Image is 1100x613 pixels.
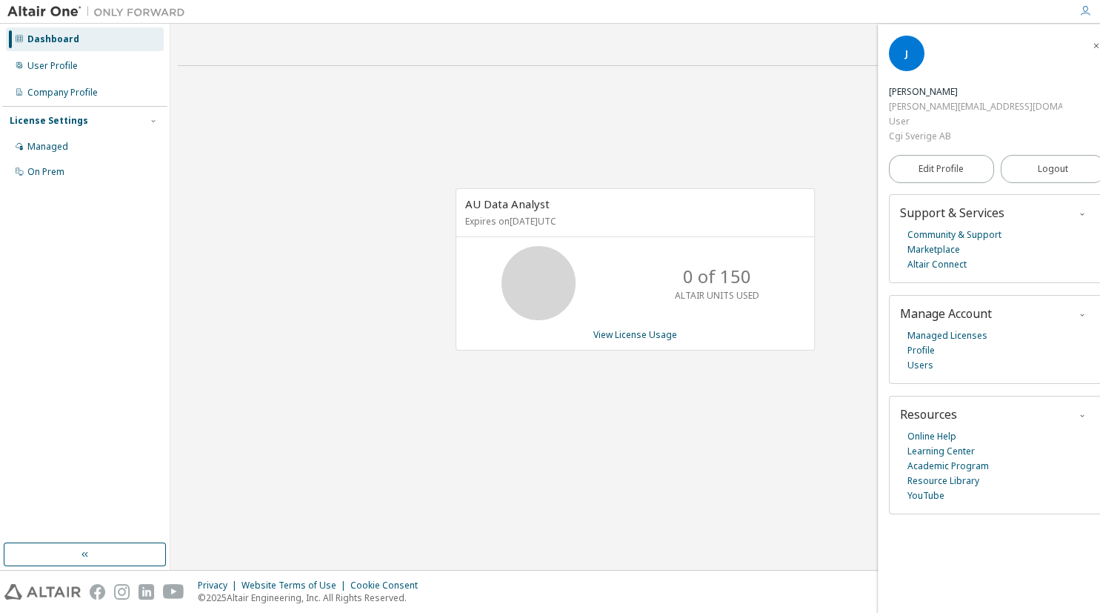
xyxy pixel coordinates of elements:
a: Profile [907,343,935,358]
a: Community & Support [907,228,1001,242]
div: Company Profile [27,87,98,99]
div: Privacy [198,580,241,592]
p: ALTAIR UNITS USED [675,289,759,302]
a: Resource Library [907,474,979,488]
div: License Settings [10,115,88,127]
div: User [889,114,1062,129]
span: Edit Profile [919,163,964,175]
div: Joachim Sjökvist [889,85,1062,99]
div: Dashboard [27,33,79,45]
a: Edit Profile [889,155,994,183]
div: On Prem [27,166,64,178]
img: linkedin.svg [139,584,154,600]
span: Resources [900,406,957,423]
a: Altair Connect [907,257,967,272]
img: altair_logo.svg [4,584,81,600]
a: Online Help [907,429,956,444]
div: Managed [27,141,68,153]
img: Altair One [7,4,193,19]
a: View License Usage [593,328,677,341]
a: Managed Licenses [907,328,987,343]
img: instagram.svg [114,584,130,600]
a: Marketplace [907,242,960,257]
span: AU Data Analyst [465,196,550,211]
img: youtube.svg [163,584,184,600]
a: YouTube [907,488,944,503]
a: Users [907,358,933,373]
p: 0 of 150 [683,264,751,289]
div: Cgi Sverige AB [889,129,1062,144]
div: Cookie Consent [350,580,427,592]
div: Website Terms of Use [241,580,350,592]
p: Expires on [DATE] UTC [465,215,801,228]
p: © 2025 Altair Engineering, Inc. All Rights Reserved. [198,592,427,604]
a: Learning Center [907,444,975,459]
span: Support & Services [900,205,1004,221]
img: facebook.svg [90,584,105,600]
span: J [905,47,908,60]
span: Logout [1038,162,1068,176]
a: Academic Program [907,459,989,474]
span: Manage Account [900,305,992,322]
div: [PERSON_NAME][EMAIL_ADDRESS][DOMAIN_NAME] [889,99,1062,114]
div: User Profile [27,60,78,72]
